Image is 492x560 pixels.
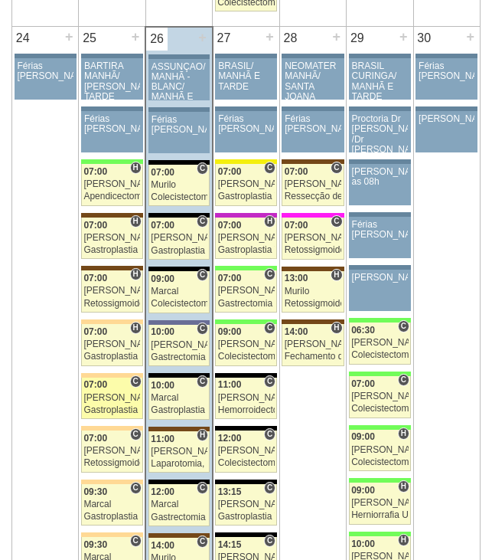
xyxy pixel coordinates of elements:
[215,159,277,164] div: Key: Santa Rita
[83,393,140,403] div: [PERSON_NAME]
[84,61,140,102] div: BARTIRA MANHÃ/ [PERSON_NAME] TARDE
[218,486,242,497] span: 13:15
[398,374,409,386] span: Consultório
[349,483,411,525] a: H 09:00 [PERSON_NAME] Herniorrafia Umbilical
[349,265,411,270] div: Key: Aviso
[282,58,344,100] a: NEOMATER MANHÃ/ SANTA JOANA TARDE
[349,425,411,430] div: Key: Brasil
[83,379,107,390] span: 07:00
[215,213,277,218] div: Key: Maria Braido
[148,378,210,420] a: C 10:00 Marcal Gastroplastia VL
[282,164,344,206] a: C 07:00 [PERSON_NAME] Ressecção de tumor parede abdominal pélvica
[83,339,140,349] div: [PERSON_NAME]
[349,372,411,376] div: Key: Brasil
[81,106,143,111] div: Key: Aviso
[282,54,344,58] div: Key: Aviso
[349,430,411,472] a: H 09:00 [PERSON_NAME] Colecistectomia com Colangiografia VL
[347,27,367,50] div: 29
[81,431,143,473] a: C 07:00 [PERSON_NAME] Retossigmoidectomia Abdominal VL
[83,326,107,337] span: 07:00
[130,162,142,174] span: Hospital
[151,340,207,350] div: [PERSON_NAME]
[349,270,411,311] a: [PERSON_NAME]
[81,270,143,313] a: H 07:00 [PERSON_NAME] Retossigmoidectomia Robótica
[83,192,140,201] div: Apendicectomia Robotica
[352,114,408,185] div: Proctoria Dr [PERSON_NAME] /Dr [PERSON_NAME]/ Hosp Santa Joana as 07:00
[151,352,207,362] div: Gastrectomia Parcial com Linfadenectomia
[83,220,107,231] span: 07:00
[215,106,277,111] div: Key: Aviso
[349,111,411,152] a: Proctoria Dr [PERSON_NAME] /Dr [PERSON_NAME]/ Hosp Santa Joana as 07:00
[349,159,411,164] div: Key: Aviso
[331,215,342,228] span: Consultório
[331,322,342,334] span: Hospital
[81,164,143,206] a: H 07:00 [PERSON_NAME] Apendicectomia Robotica
[151,513,207,522] div: Gastrectomia Vertical
[129,27,142,47] div: +
[148,107,210,112] div: Key: Aviso
[151,499,207,509] div: Marcal
[351,510,408,520] div: Herniorrafia Umbilical
[148,165,210,207] a: C 07:00 Murilo Colecistectomia sem Colangiografia VL
[83,245,140,255] div: Gastroplastia VL
[415,58,477,100] a: Férias [PERSON_NAME]
[285,245,341,255] div: Retossigmoidectomia Robótica
[151,540,174,551] span: 14:00
[148,160,210,165] div: Key: Blanc
[152,62,207,123] div: ASSUNÇÃO/ MANHÃ -BLANC/ MANHÃ E TARDE 2 SALAS
[15,58,77,100] a: Férias [PERSON_NAME]
[83,273,107,283] span: 07:00
[352,61,408,102] div: BRASIL CURINGA/ MANHÃ E TARDE
[81,373,143,378] div: Key: Bartira
[349,323,411,365] a: C 06:30 [PERSON_NAME] Colecistectomia sem Colangiografia VL
[151,486,174,497] span: 12:00
[130,322,142,334] span: Hospital
[285,326,308,337] span: 14:00
[83,486,107,497] span: 09:30
[285,287,341,296] div: Murilo
[18,61,73,81] div: Férias [PERSON_NAME]
[285,179,341,189] div: [PERSON_NAME]
[83,512,140,522] div: Gastroplastia VL
[151,299,207,309] div: Colecistectomia com Colangiografia VL
[151,405,207,415] div: Gastroplastia VL
[218,326,242,337] span: 09:00
[148,431,210,473] a: H 11:00 [PERSON_NAME] Laparotomia, [GEOGRAPHIC_DATA], Drenagem, Bridas VL
[83,433,107,444] span: 07:00
[398,427,409,440] span: Hospital
[151,326,174,337] span: 10:00
[197,162,208,175] span: Consultório
[15,54,77,58] div: Key: Aviso
[83,499,140,509] div: Marcal
[81,378,143,420] a: C 07:00 [PERSON_NAME] Gastroplastia VL
[148,373,210,378] div: Key: Blanc
[83,299,140,309] div: Retossigmoidectomia Robótica
[12,27,33,50] div: 24
[83,539,107,550] span: 09:30
[81,480,143,484] div: Key: Bartira
[81,213,143,218] div: Key: Santa Joana
[349,58,411,100] a: BRASIL CURINGA/ MANHÃ E TARDE
[151,167,174,178] span: 07:00
[331,27,344,47] div: +
[352,220,408,240] div: Férias [PERSON_NAME]
[397,27,410,47] div: +
[218,192,275,201] div: Gastroplastia VL
[218,512,275,522] div: Gastroplastia VL
[282,319,344,324] div: Key: Santa Joana
[285,192,341,201] div: Ressecção de tumor parede abdominal pélvica
[197,535,208,548] span: Consultório
[351,325,375,336] span: 06:30
[83,233,140,243] div: [PERSON_NAME]
[215,164,277,206] a: C 07:00 [PERSON_NAME] Gastroplastia VL
[215,426,277,431] div: Key: Blanc
[83,405,140,415] div: Gastroplastia VL
[218,166,242,177] span: 07:00
[349,164,411,205] a: [PERSON_NAME] as 08h
[197,215,208,228] span: Consultório
[151,287,207,296] div: Marcal
[130,215,142,228] span: Hospital
[148,320,210,325] div: Key: Vila Nova Star
[264,428,275,440] span: Consultório
[218,446,275,456] div: [PERSON_NAME]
